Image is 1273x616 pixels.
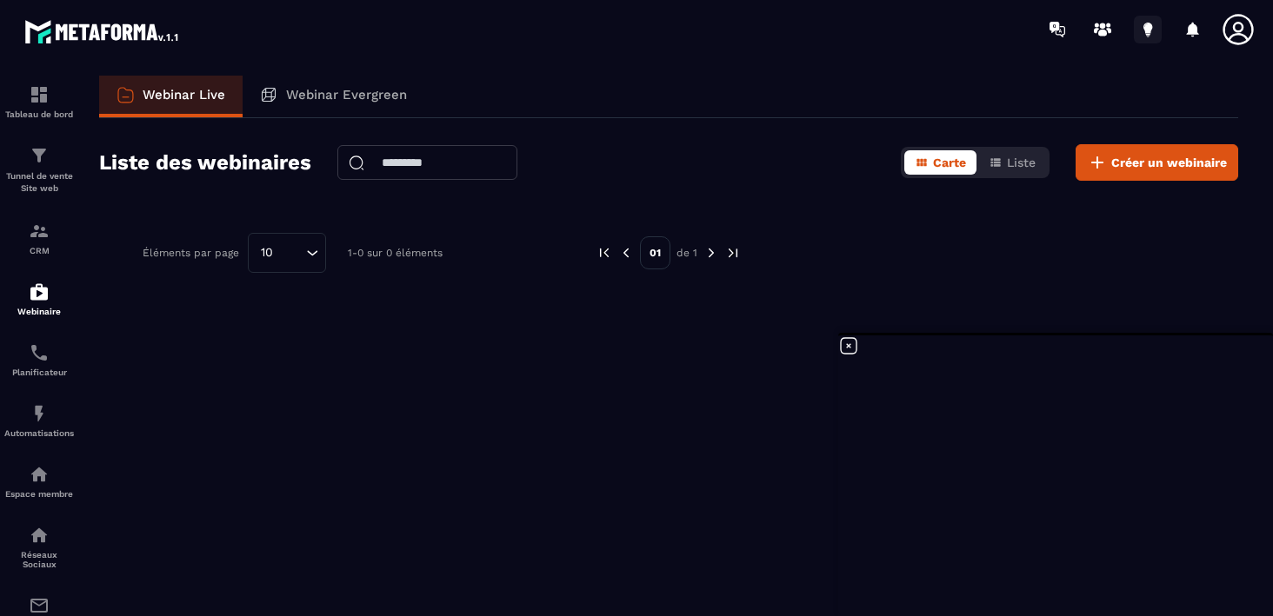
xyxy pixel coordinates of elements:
input: Search for option [279,243,302,262]
img: prev [618,245,634,261]
a: formationformationCRM [4,208,74,268]
img: formation [29,145,50,166]
img: prev [597,245,612,261]
img: logo [24,16,181,47]
p: Webinar Evergreen [286,87,407,103]
img: automations [29,403,50,424]
img: next [703,245,719,261]
p: Planificateur [4,368,74,377]
p: de 1 [676,246,697,260]
span: 10 [255,243,279,262]
a: Webinar Live [99,76,243,117]
img: scheduler [29,342,50,363]
p: Webinar Live [143,87,225,103]
p: Automatisations [4,428,74,438]
button: Créer un webinaire [1076,144,1238,181]
p: 1-0 sur 0 éléments [348,247,443,259]
p: Webinaire [4,307,74,316]
img: email [29,595,50,616]
p: Réseaux Sociaux [4,550,74,569]
img: next [725,245,741,261]
img: social-network [29,525,50,546]
button: Carte [904,150,976,175]
span: Liste [1007,156,1036,169]
p: CRM [4,246,74,255]
img: automations [29,464,50,485]
p: Éléments par page [143,247,239,259]
a: social-networksocial-networkRéseaux Sociaux [4,512,74,582]
span: Créer un webinaire [1111,154,1227,171]
button: Liste [978,150,1046,175]
p: 01 [640,236,670,269]
img: formation [29,84,50,105]
span: Carte [933,156,966,169]
a: formationformationTableau de bord [4,71,74,132]
a: automationsautomationsWebinaire [4,268,74,329]
a: automationsautomationsEspace membre [4,451,74,512]
img: formation [29,221,50,242]
h2: Liste des webinaires [99,145,311,180]
p: Tableau de bord [4,109,74,119]
img: automations [29,282,50,302]
a: automationsautomationsAutomatisations [4,390,74,451]
p: Espace membre [4,489,74,499]
a: formationformationTunnel de vente Site web [4,132,74,208]
div: Search for option [248,233,326,273]
p: Tunnel de vente Site web [4,170,74,195]
a: schedulerschedulerPlanificateur [4,329,74,390]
